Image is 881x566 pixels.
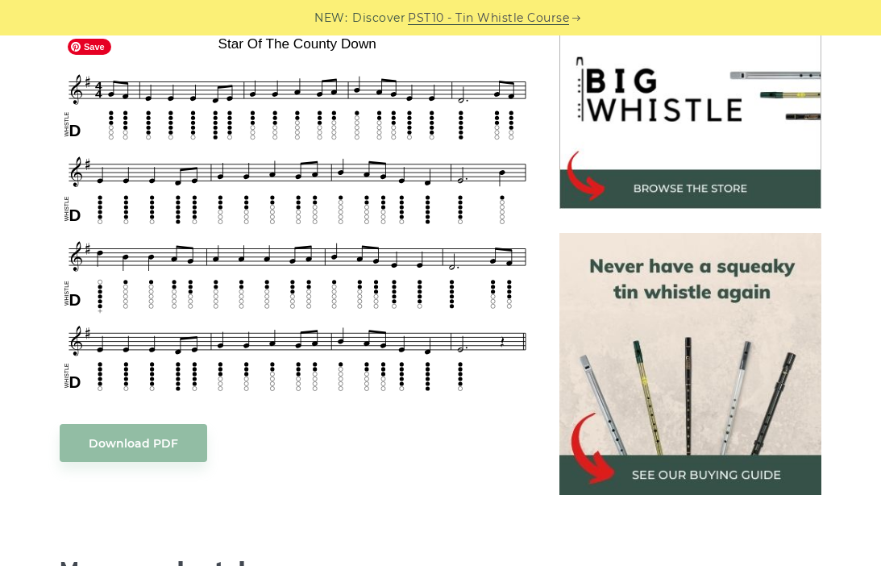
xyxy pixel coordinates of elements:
a: PST10 - Tin Whistle Course [408,9,569,27]
span: Discover [352,9,405,27]
img: Star of the County Down Tin Whistle Tab & Sheet Music [60,31,535,400]
span: NEW: [314,9,347,27]
a: Download PDF [60,424,207,462]
img: tin whistle buying guide [559,233,821,494]
span: Save [68,39,111,55]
